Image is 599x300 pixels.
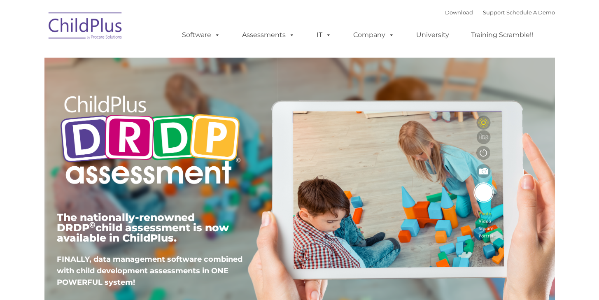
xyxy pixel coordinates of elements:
a: Download [445,9,473,16]
font: | [445,9,555,16]
a: IT [308,27,340,43]
sup: © [89,220,96,230]
a: Training Scramble!! [463,27,541,43]
a: Schedule A Demo [506,9,555,16]
img: Copyright - DRDP Logo Light [57,84,244,198]
a: Company [345,27,403,43]
span: The nationally-renowned DRDP child assessment is now available in ChildPlus. [57,211,229,244]
img: ChildPlus by Procare Solutions [44,7,127,48]
span: FINALLY, data management software combined with child development assessments in ONE POWERFUL sys... [57,255,242,287]
a: Support [483,9,505,16]
a: Assessments [234,27,303,43]
a: Software [174,27,228,43]
a: University [408,27,457,43]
